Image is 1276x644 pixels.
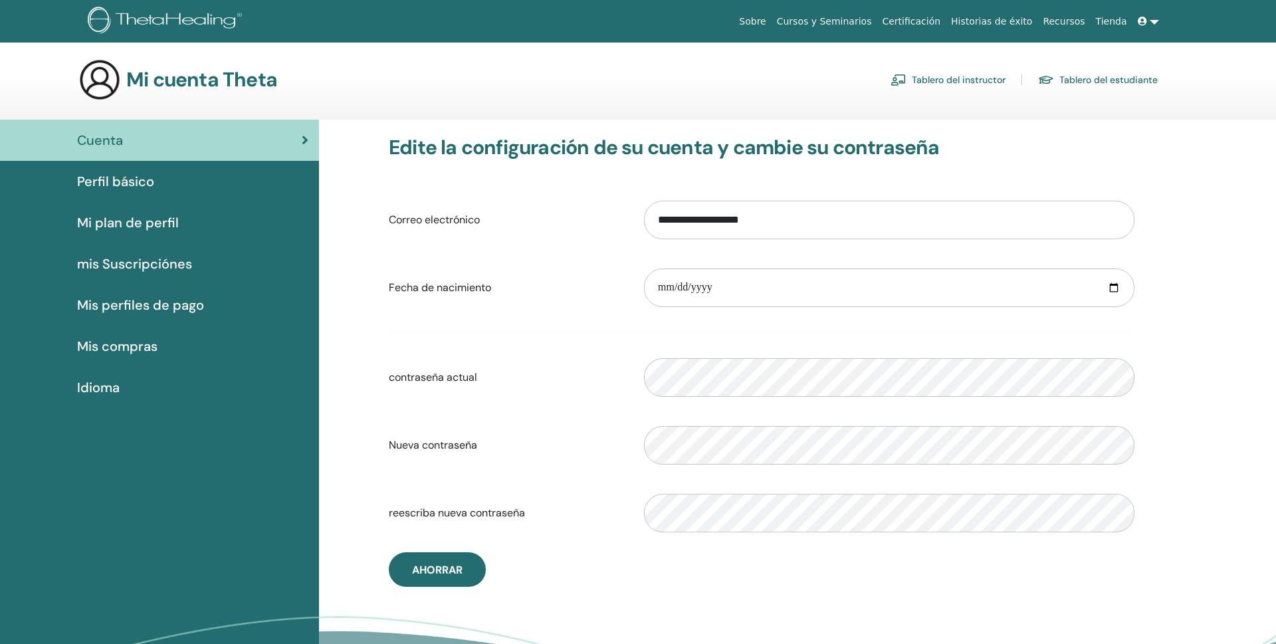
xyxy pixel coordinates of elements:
span: Mis perfiles de pago [77,295,204,315]
a: Tienda [1091,9,1132,34]
span: Cuenta [77,130,123,150]
label: Correo electrónico [379,207,634,233]
label: Nueva contraseña [379,433,634,458]
h3: Edite la configuración de su cuenta y cambie su contraseña [389,136,1134,160]
span: Mi plan de perfil [77,213,179,233]
img: chalkboard-teacher.svg [891,74,906,86]
a: Historias de éxito [946,9,1037,34]
a: Recursos [1037,9,1090,34]
a: Sobre [734,9,771,34]
a: Cursos y Seminarios [772,9,877,34]
a: Certificación [877,9,946,34]
span: mis Suscripciónes [77,254,192,274]
img: graduation-cap.svg [1038,74,1054,86]
img: generic-user-icon.jpg [78,58,121,101]
a: Tablero del estudiante [1038,69,1158,90]
label: reescriba nueva contraseña [379,500,634,526]
span: Mis compras [77,336,158,356]
label: contraseña actual [379,365,634,390]
h3: Mi cuenta Theta [126,68,277,92]
button: Ahorrar [389,552,486,587]
a: Tablero del instructor [891,69,1006,90]
img: logo.png [88,7,247,37]
span: Idioma [77,377,120,397]
span: Perfil básico [77,171,154,191]
span: Ahorrar [412,563,463,577]
label: Fecha de nacimiento [379,275,634,300]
